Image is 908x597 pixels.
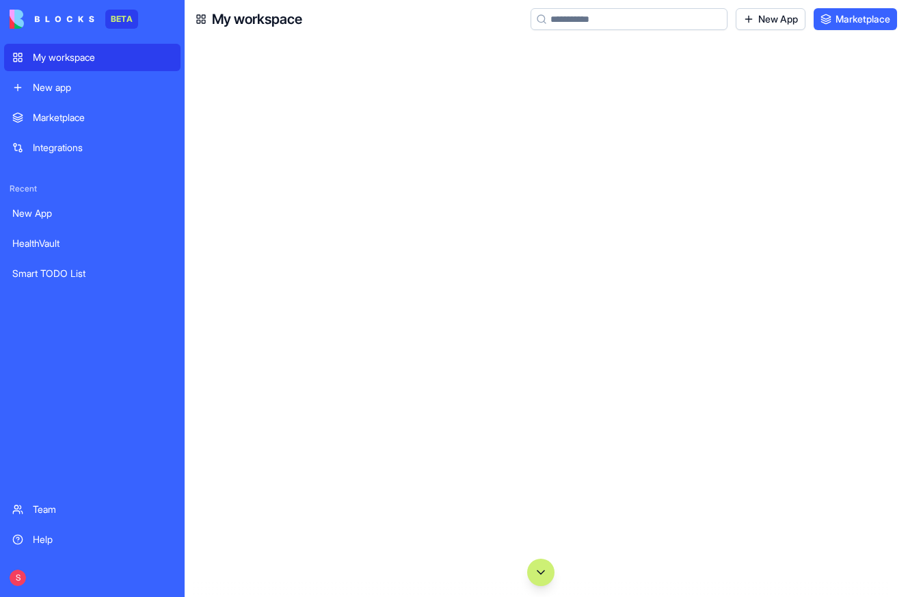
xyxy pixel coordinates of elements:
div: My workspace [33,51,172,64]
a: BETA [10,10,138,29]
div: BETA [105,10,138,29]
a: Integrations [4,134,181,161]
a: New App [736,8,805,30]
a: HealthVault [4,230,181,257]
div: HealthVault [12,237,172,250]
div: Integrations [33,141,172,155]
a: New App [4,200,181,227]
a: New app [4,74,181,101]
div: Team [33,503,172,516]
h4: My workspace [212,10,302,29]
div: Help [33,533,172,546]
a: Marketplace [4,104,181,131]
a: My workspace [4,44,181,71]
a: Smart TODO List [4,260,181,287]
div: Marketplace [33,111,172,124]
div: New app [33,81,172,94]
button: Scroll to bottom [527,559,555,586]
span: S [10,570,26,586]
span: Recent [4,183,181,194]
img: logo [10,10,94,29]
div: Smart TODO List [12,267,172,280]
div: New App [12,207,172,220]
a: Marketplace [814,8,897,30]
a: Team [4,496,181,523]
a: Help [4,526,181,553]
